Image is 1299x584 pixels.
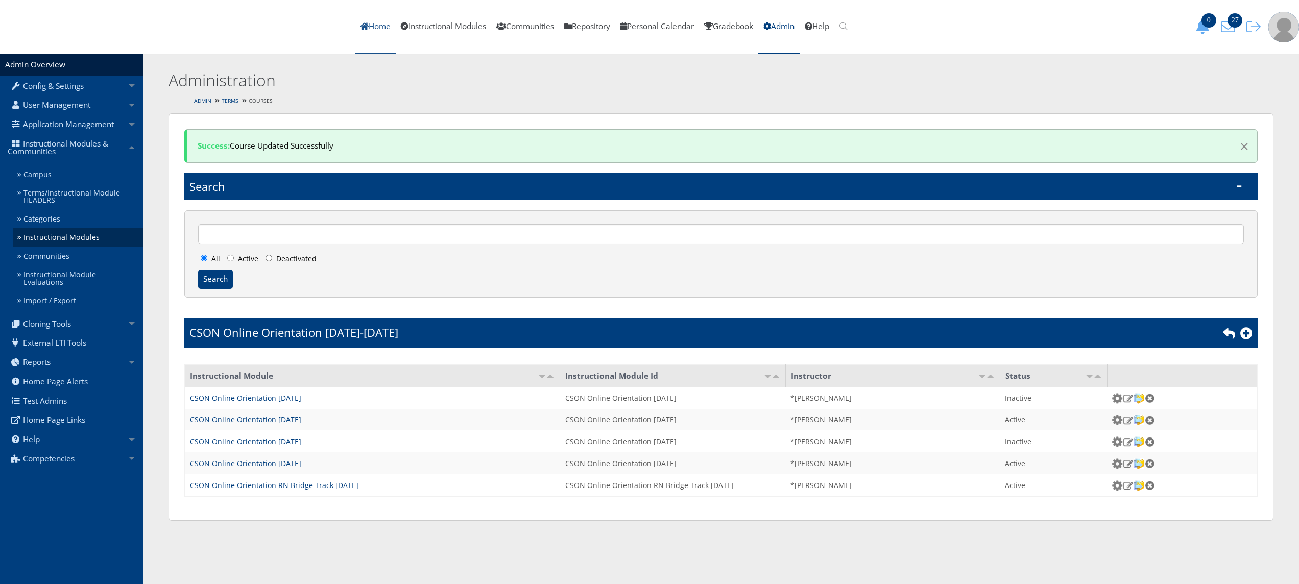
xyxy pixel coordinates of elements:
td: *[PERSON_NAME] [785,474,1000,496]
img: Export [1134,415,1144,425]
button: 27 [1217,19,1243,34]
input: All [201,255,207,261]
a: CSON Online Orientation [DATE] [190,393,301,403]
input: Search [198,270,233,289]
button: Dismiss alert [1230,138,1249,154]
a: Categories [13,210,143,229]
td: Inactive [1000,387,1107,409]
img: user-profile-default-picture.png [1268,12,1299,42]
a: Instructional Modules [13,228,143,247]
td: *[PERSON_NAME] [785,430,1000,452]
input: Active [227,255,234,261]
img: Delete [1144,481,1155,490]
img: Export [1134,458,1144,469]
a: Terms [222,97,238,104]
td: Instructional Module Id [560,364,785,387]
h1: Search [184,173,1258,200]
img: Delete [1144,437,1155,446]
a: Campus [13,165,143,184]
td: CSON Online Orientation [DATE] [560,387,785,409]
img: desc.png [987,375,995,378]
label: Deactivated [263,252,319,270]
a: CSON Online Orientation [DATE] [190,436,301,446]
a: Admin Overview [5,59,65,70]
a: Admin [194,97,211,104]
td: Active [1000,474,1107,496]
i: Add New [1240,327,1253,339]
a: Terms/Instructional Module HEADERS [13,184,143,210]
img: Delete [1144,416,1155,425]
img: Edit [1123,437,1134,446]
h1: CSON Online Orientation [DATE]-[DATE] [189,325,398,340]
div: Courses [169,94,1273,107]
td: *[PERSON_NAME] [785,452,1000,474]
img: Manage [1112,393,1123,404]
img: Manage [1112,458,1123,469]
td: Instructor [785,364,1000,387]
img: Manage [1112,436,1123,447]
td: CSON Online Orientation [DATE] [560,452,785,474]
span: - [1236,178,1242,190]
td: *[PERSON_NAME] [785,409,1000,431]
img: asc.png [978,375,987,378]
label: Active [225,252,261,270]
img: Delete [1144,459,1155,468]
strong: Success: [198,140,230,151]
a: CSON Online Orientation RN Bridge Track [DATE] [190,480,358,490]
td: CSON Online Orientation [DATE] [560,409,785,431]
button: 0 [1192,19,1217,34]
a: Communities [13,247,143,266]
img: Manage [1112,480,1123,491]
td: Status [1000,364,1107,387]
img: Edit [1123,481,1134,490]
td: Inactive [1000,430,1107,452]
img: asc.png [764,375,772,378]
img: Delete [1144,394,1155,403]
span: 0 [1201,13,1216,28]
img: desc.png [546,375,555,378]
td: *[PERSON_NAME] [785,387,1000,409]
a: 0 [1192,21,1217,32]
a: Instructional Module Evaluations [13,265,143,291]
img: Export [1134,480,1144,491]
img: desc.png [772,375,780,378]
span: × [1240,135,1249,157]
td: Active [1000,409,1107,431]
a: Import / Export [13,291,143,310]
img: Export [1134,393,1144,404]
img: Edit [1123,416,1134,425]
a: CSON Online Orientation [DATE] [190,458,301,468]
a: CSON Online Orientation [DATE] [190,415,301,424]
img: Export [1134,436,1144,447]
td: Active [1000,452,1107,474]
img: Manage [1112,415,1123,425]
img: Edit [1123,394,1134,403]
img: Edit [1123,459,1134,468]
i: Return To Terms [1223,327,1235,339]
td: CSON Online Orientation RN Bridge Track [DATE] [560,474,785,496]
img: asc.png [538,375,546,378]
img: asc.png [1086,375,1094,378]
td: Instructional Module [185,364,560,387]
a: 27 [1217,21,1243,32]
td: CSON Online Orientation [DATE] [560,430,785,452]
div: Course Updated Successfully [184,129,1258,163]
h2: Administration [169,69,1017,92]
label: All [198,252,223,270]
img: desc.png [1094,375,1102,378]
span: 27 [1228,13,1242,28]
input: Deactivated [266,255,272,261]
